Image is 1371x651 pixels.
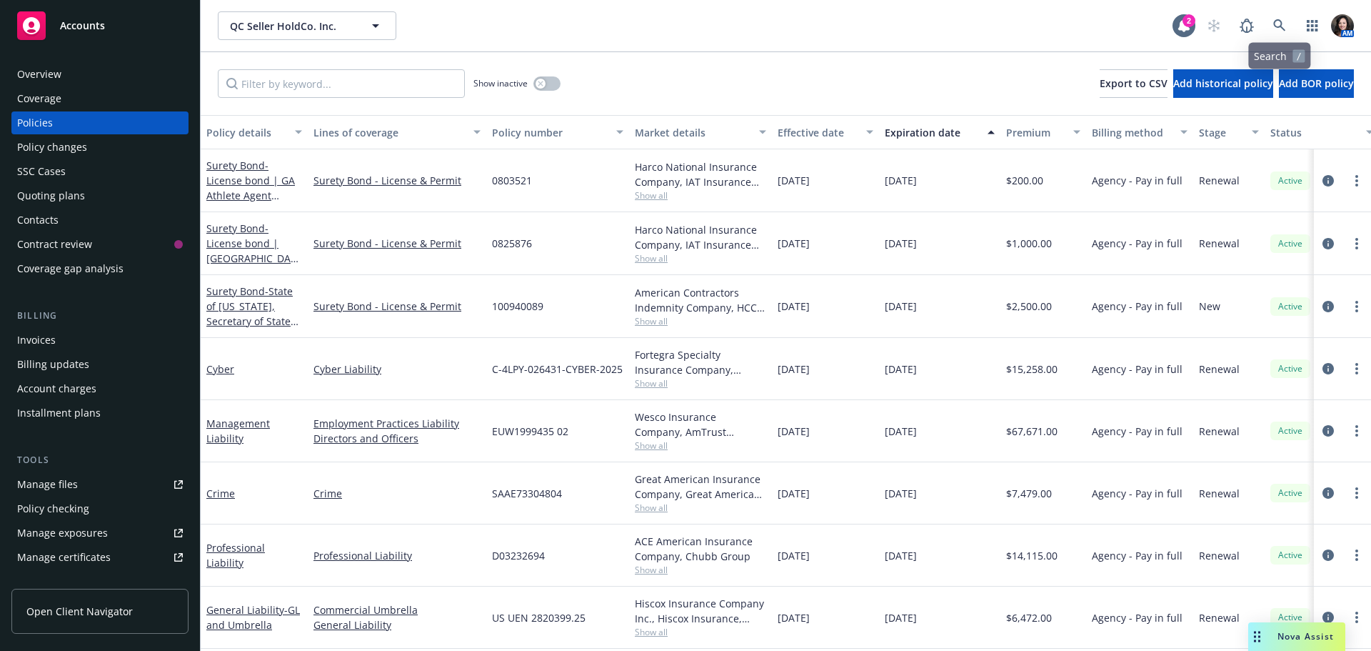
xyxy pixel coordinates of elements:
div: Overview [17,63,61,86]
a: more [1348,235,1365,252]
span: Renewal [1199,610,1240,625]
a: General Liability [313,617,481,632]
a: Policy checking [11,497,189,520]
span: Manage exposures [11,522,189,545]
a: circleInformation [1320,298,1337,315]
span: [DATE] [778,486,810,501]
span: Export to CSV [1100,76,1167,90]
span: SAAE73304804 [492,486,562,501]
div: Lines of coverage [313,125,465,140]
div: Expiration date [885,125,979,140]
span: $67,671.00 [1006,424,1058,439]
a: more [1348,298,1365,315]
div: Billing updates [17,353,89,376]
a: Policies [11,111,189,134]
span: $1,000.00 [1006,236,1052,251]
span: Show all [635,502,766,514]
a: Commercial Umbrella [313,602,481,617]
span: Show all [635,377,766,389]
span: 100940089 [492,299,543,314]
a: circleInformation [1320,360,1337,377]
span: Active [1276,362,1305,375]
div: Status [1270,125,1357,140]
a: Account charges [11,377,189,400]
a: Crime [313,486,481,501]
span: Agency - Pay in full [1092,173,1182,188]
span: [DATE] [885,486,917,501]
a: circleInformation [1320,609,1337,626]
span: Agency - Pay in full [1092,548,1182,563]
a: more [1348,547,1365,564]
div: Fortegra Specialty Insurance Company, Fortegra Specialty Insurance Company, RT Specialty Insuranc... [635,347,766,377]
div: Contacts [17,209,59,232]
span: [DATE] [885,548,917,563]
span: Show all [635,564,766,576]
span: Nova Assist [1277,630,1334,642]
span: New [1199,299,1220,314]
span: 0803521 [492,173,532,188]
button: Effective date [772,115,879,149]
a: circleInformation [1320,235,1337,252]
span: [DATE] [885,362,917,377]
div: Wesco Insurance Company, AmTrust Financial Services, RT Specialty Insurance Services, LLC (RSG Sp... [635,409,766,439]
a: circleInformation [1320,172,1337,189]
a: Coverage gap analysis [11,257,189,280]
a: circleInformation [1320,547,1337,564]
a: Policy changes [11,136,189,159]
span: Active [1276,487,1305,500]
span: Show all [635,189,766,202]
a: circleInformation [1320,422,1337,439]
div: Quoting plans [17,184,85,207]
a: Professional Liability [313,548,481,563]
a: Invoices [11,329,189,352]
span: Agency - Pay in full [1092,236,1182,251]
a: more [1348,609,1365,626]
a: Overview [11,63,189,86]
span: Active [1276,174,1305,187]
span: Renewal [1199,486,1240,501]
span: Renewal [1199,548,1240,563]
button: Lines of coverage [308,115,486,149]
div: Policy number [492,125,608,140]
div: Manage certificates [17,546,111,569]
span: Add historical policy [1173,76,1273,90]
button: QC Seller HoldCo. Inc. [218,11,396,40]
button: Nova Assist [1248,622,1345,651]
div: Great American Insurance Company, Great American Insurance Group, RT Specialty Insurance Services... [635,472,766,502]
div: Coverage gap analysis [17,257,124,280]
div: Manage exposures [17,522,108,545]
a: Report a Bug [1232,11,1261,40]
span: US UEN 2820399.25 [492,610,586,625]
div: American Contractors Indemnity Company, HCC Surety [635,285,766,315]
div: Stage [1199,125,1243,140]
button: Policy details [201,115,308,149]
span: $6,472.00 [1006,610,1052,625]
a: SSC Cases [11,160,189,183]
div: SSC Cases [17,160,66,183]
div: Market details [635,125,750,140]
img: photo [1331,14,1354,37]
span: Add BOR policy [1279,76,1354,90]
span: [DATE] [885,236,917,251]
div: Policy changes [17,136,87,159]
span: [DATE] [778,236,810,251]
span: [DATE] [778,173,810,188]
a: more [1348,422,1365,439]
a: Surety Bond - License & Permit [313,236,481,251]
div: Billing method [1092,125,1172,140]
span: Agency - Pay in full [1092,299,1182,314]
a: Quoting plans [11,184,189,207]
span: [DATE] [778,299,810,314]
a: Switch app [1298,11,1327,40]
span: Show inactive [473,77,528,89]
a: Surety Bond [206,222,296,295]
button: Premium [1000,115,1086,149]
a: Surety Bond - License & Permit [313,299,481,314]
span: 0825876 [492,236,532,251]
span: QC Seller HoldCo. Inc. [230,19,353,34]
div: Policies [17,111,53,134]
span: Renewal [1199,424,1240,439]
span: [DATE] [885,424,917,439]
a: Cyber [206,362,234,376]
div: Premium [1006,125,1065,140]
